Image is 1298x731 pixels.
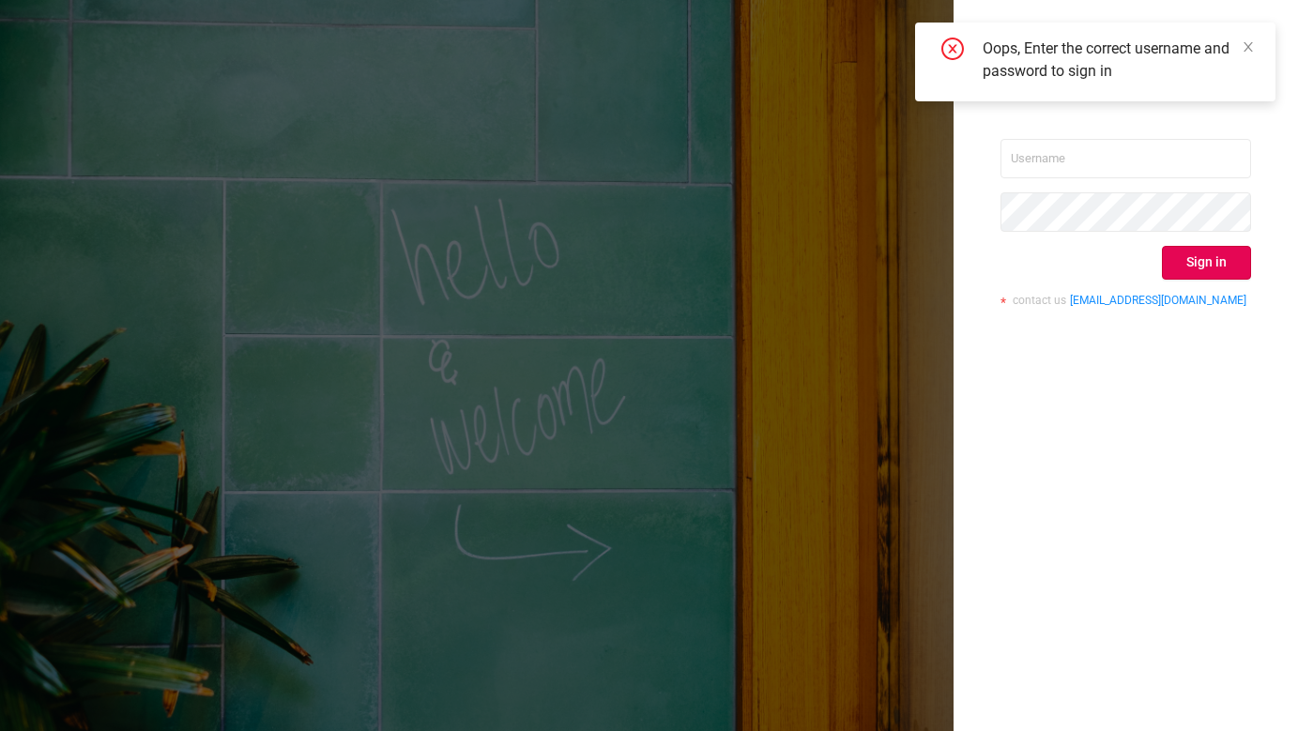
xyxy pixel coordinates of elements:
[1162,246,1251,280] button: Sign in
[983,38,1253,83] div: Oops, Enter the correct username and password to sign in
[1000,139,1251,178] input: Username
[941,38,964,64] i: icon: close-circle-o
[1242,40,1255,53] i: icon: close
[1070,294,1246,307] a: [EMAIL_ADDRESS][DOMAIN_NAME]
[1013,294,1066,307] span: contact us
